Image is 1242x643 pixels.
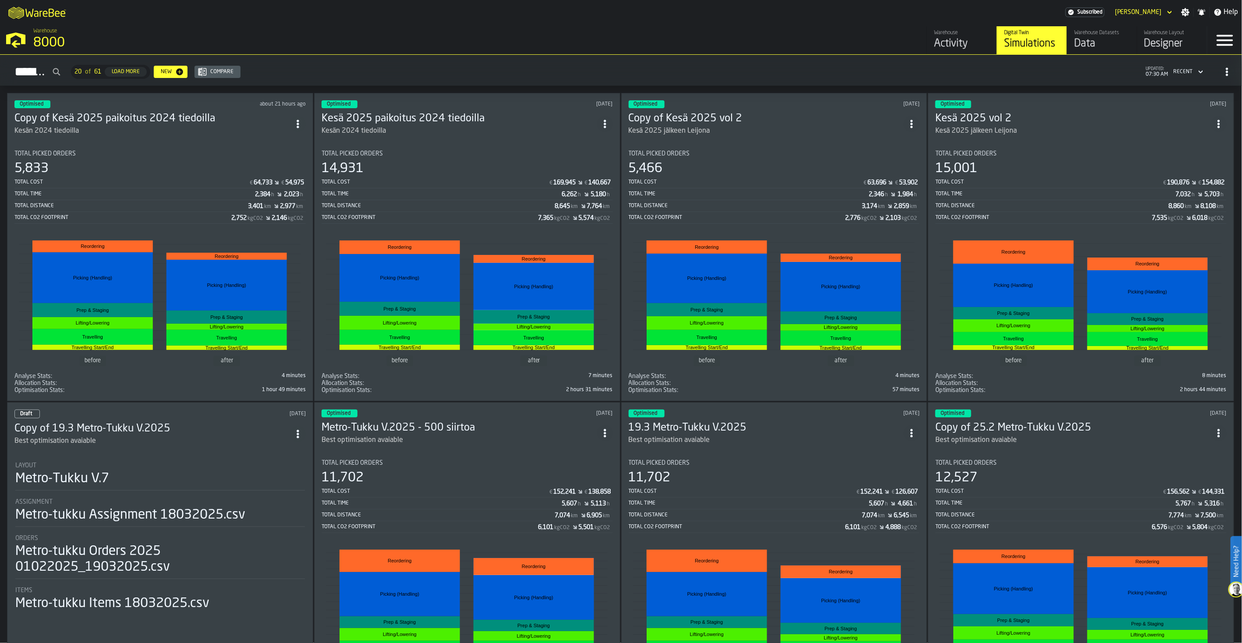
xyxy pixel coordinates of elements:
[322,387,613,394] div: stat-Optimisation Stats:
[1199,180,1202,186] span: €
[941,411,964,416] span: Optimised
[322,150,613,224] div: stat-Total Picked Orders
[1067,26,1137,54] a: link-to-/wh/i/b2e041e4-2753-4086-a82a-958e8abdd2c7/data
[14,380,158,387] div: Title
[935,380,1079,387] div: Title
[629,373,772,380] div: Title
[1137,26,1207,54] a: link-to-/wh/i/b2e041e4-2753-4086-a82a-958e8abdd2c7/designer
[14,387,306,394] div: stat-Optimisation Stats:
[835,358,848,364] text: after
[14,387,306,394] span: 279,150
[629,459,920,466] div: Title
[629,191,869,197] div: Total Time
[634,102,658,107] span: Optimised
[1083,387,1227,393] div: 2 hours 44 minutes
[1205,191,1220,198] div: Stat Value
[935,143,1227,394] section: card-SimulationDashboardCard-optimised
[1142,358,1154,364] text: after
[322,373,465,380] div: Title
[935,373,1079,380] div: Title
[629,143,920,394] section: card-SimulationDashboardCard-optimised
[629,435,710,445] div: Best optimisation avaiable
[928,93,1234,401] div: ItemListCard-DashboardItemContainer
[14,179,249,185] div: Total Cost
[14,373,158,380] div: Title
[1065,7,1104,17] a: link-to-/wh/i/b2e041e4-2753-4086-a82a-958e8abdd2c7/settings/billing
[629,387,772,394] div: Title
[776,387,920,393] div: 57 minutes
[629,150,690,157] span: Total Picked Orders
[15,462,305,469] div: Title
[322,470,364,486] div: 11,702
[935,421,1211,435] h3: Copy of 25.2 Metro-Tukku V.2025
[322,112,597,126] h3: Kesä 2025 paikoitus 2024 tiedoilla
[634,411,658,416] span: Optimised
[1169,203,1184,210] div: Stat Value
[629,387,920,394] div: stat-Optimisation Stats:
[15,471,109,487] div: Metro-Tukku V.7
[20,102,43,107] span: Optimised
[935,150,1227,224] div: stat-Total Picked Orders
[935,150,1227,157] div: Title
[629,150,920,157] div: Title
[554,179,576,186] div: Stat Value
[935,126,1211,136] div: Kesä 2025 jälkeen Leijona
[322,410,357,417] div: status-3 2
[392,358,408,364] text: before
[629,373,920,380] div: stat-Analyse Stats:
[776,373,920,379] div: 4 minutes
[629,459,690,466] span: Total Picked Orders
[322,459,613,466] div: Title
[869,191,884,198] div: Stat Value
[14,422,290,436] h3: Copy of 19.3 Metro-Tukku V.2025
[935,161,977,177] div: 15,001
[85,358,101,364] text: before
[14,150,306,224] div: stat-Total Picked Orders
[1201,203,1216,210] div: Stat Value
[579,215,594,222] div: Stat Value
[629,112,904,126] h3: Copy of Kesä 2025 vol 2
[322,126,386,136] div: Kesän 2024 tiedoilla
[322,459,383,466] span: Total Picked Orders
[221,358,234,364] text: after
[14,373,52,380] span: Analyse Stats:
[14,112,290,126] h3: Copy of Kesä 2025 paikoitus 2024 tiedoilla
[629,179,863,185] div: Total Cost
[322,387,465,394] div: Title
[1207,26,1242,54] label: button-toggle-Menu
[1111,7,1174,18] div: DropdownMenuValue-Hannes Vertamo Vertamo
[14,215,231,221] div: Total CO2 Footprint
[322,373,613,380] div: stat-Analyse Stats:
[927,26,997,54] a: link-to-/wh/i/b2e041e4-2753-4086-a82a-958e8abdd2c7/feed/
[941,102,964,107] span: Optimised
[935,459,1227,533] div: stat-Total Picked Orders
[603,204,610,210] span: km
[322,421,597,435] div: Metro-Tukku V.2025 - 500 siirtoa
[14,191,255,197] div: Total Time
[895,180,898,186] span: €
[629,421,904,435] h3: 19.3 Metro-Tukku V.2025
[314,93,620,401] div: ItemListCard-DashboardItemContainer
[1170,67,1205,77] div: DropdownMenuValue-4
[845,215,860,222] div: Stat Value
[935,150,997,157] span: Total Picked Orders
[1144,37,1200,51] div: Designer
[469,373,612,379] div: 7 minutes
[288,216,303,222] span: kgCO2
[14,410,40,418] div: status-0 2
[207,69,237,75] div: Compare
[935,100,971,108] div: status-3 2
[878,204,885,210] span: km
[902,216,917,222] span: kgCO2
[595,216,610,222] span: kgCO2
[589,488,611,495] div: Stat Value
[14,387,158,394] div: Title
[895,488,918,495] div: Stat Value
[935,488,1163,495] div: Total Cost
